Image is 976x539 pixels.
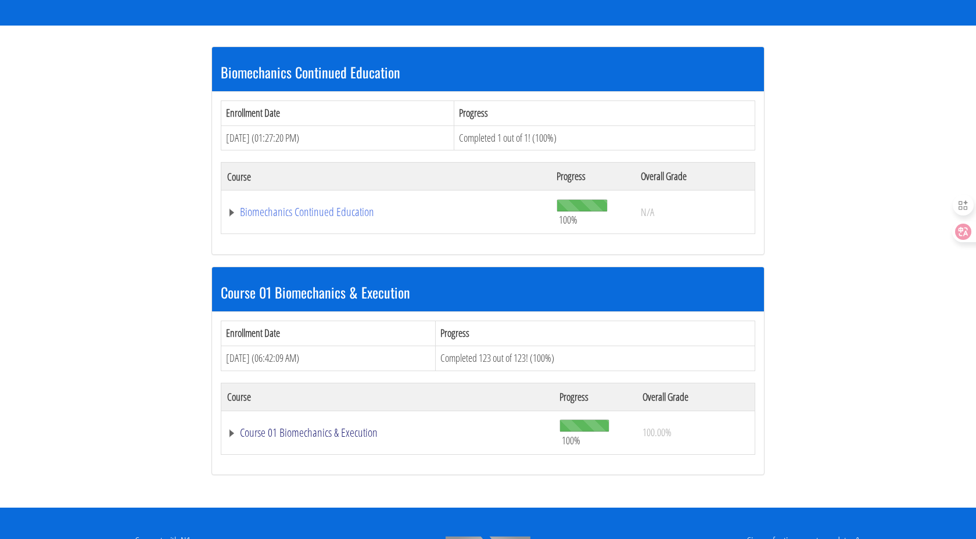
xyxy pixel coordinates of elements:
th: Course [221,163,551,191]
td: [DATE] (01:27:20 PM) [221,125,454,150]
a: Biomechanics Continued Education [227,206,545,218]
span: 100% [562,434,580,447]
th: Progress [436,321,755,346]
th: Course [221,383,554,411]
td: 100.00% [637,411,755,454]
td: Completed 123 out of 123! (100%) [436,346,755,371]
h3: Course 01 Biomechanics & Execution [221,285,755,300]
h3: Biomechanics Continued Education [221,64,755,80]
th: Progress [454,100,755,125]
th: Overall Grade [637,383,755,411]
a: Course 01 Biomechanics & Execution [227,427,548,439]
th: Enrollment Date [221,321,436,346]
th: Progress [554,383,637,411]
span: 100% [559,213,577,226]
th: Progress [551,163,635,191]
td: N/A [635,191,755,234]
td: [DATE] (06:42:09 AM) [221,346,436,371]
th: Enrollment Date [221,100,454,125]
th: Overall Grade [635,163,755,191]
td: Completed 1 out of 1! (100%) [454,125,755,150]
